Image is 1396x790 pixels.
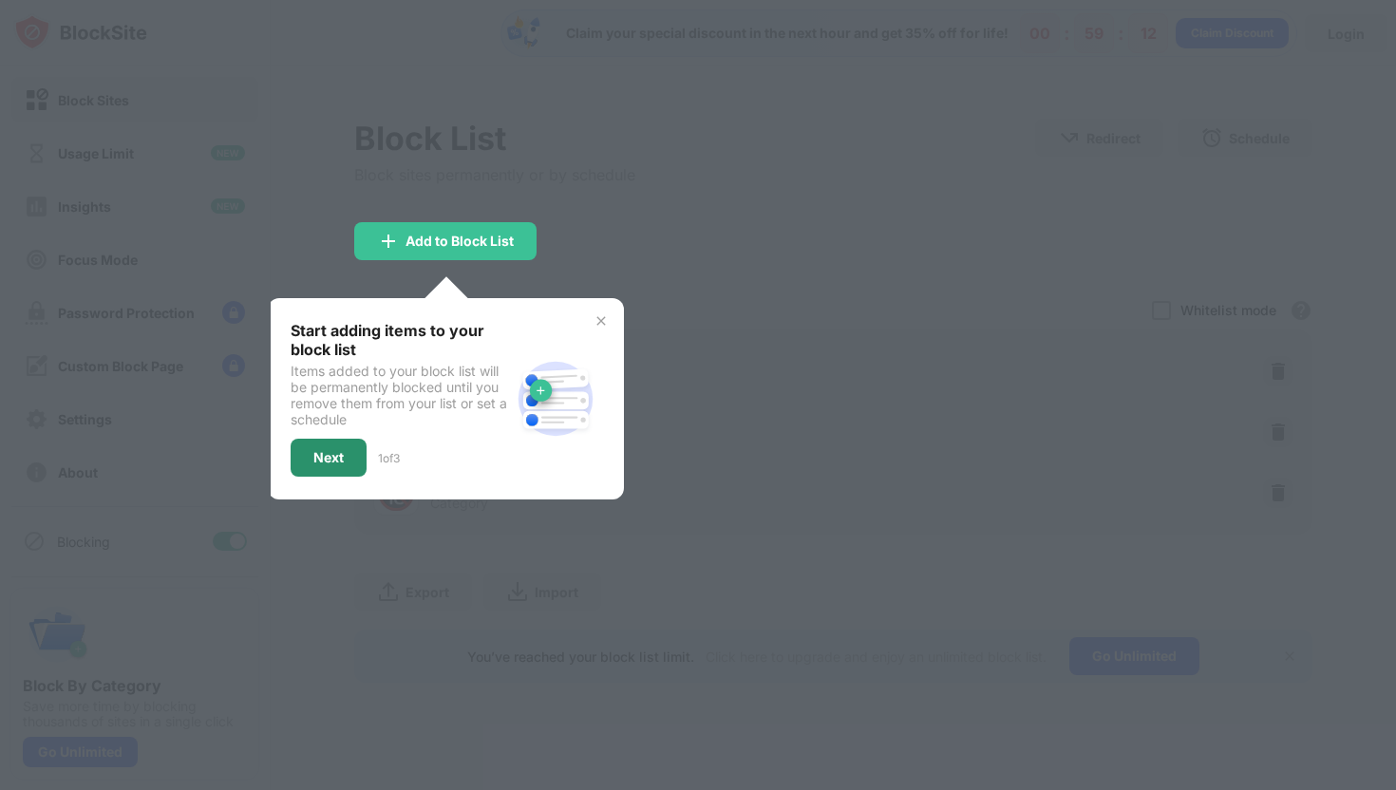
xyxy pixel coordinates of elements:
div: Start adding items to your block list [291,321,510,359]
div: 1 of 3 [378,451,400,465]
div: Next [313,450,344,465]
div: Items added to your block list will be permanently blocked until you remove them from your list o... [291,363,510,427]
div: Add to Block List [406,234,514,249]
img: x-button.svg [594,313,609,329]
img: block-site.svg [510,353,601,444]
